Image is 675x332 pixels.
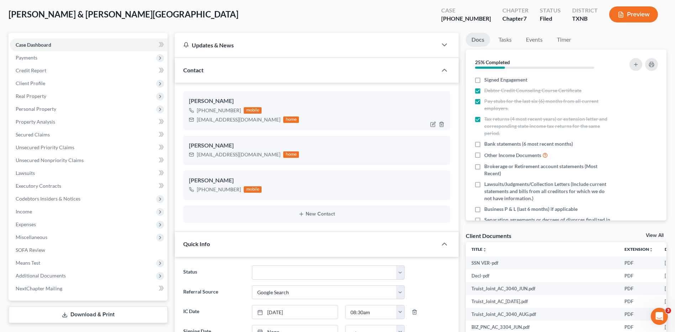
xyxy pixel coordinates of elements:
[16,285,62,291] span: NextChapter Mailing
[466,33,490,47] a: Docs
[283,151,299,158] div: home
[484,206,578,213] span: Business P & L (last 6 months) if applicable
[10,167,168,180] a: Lawsuits
[619,269,659,282] td: PDF
[16,273,66,279] span: Additional Documents
[197,116,280,123] div: [EMAIL_ADDRESS][DOMAIN_NAME]
[16,208,32,214] span: Income
[16,55,37,61] span: Payments
[244,107,262,114] div: mobile
[16,42,51,48] span: Case Dashboard
[441,6,491,15] div: Case
[484,152,541,159] span: Other Income Documents
[523,15,527,22] span: 7
[252,305,338,319] a: [DATE]
[16,183,61,189] span: Executory Contracts
[16,80,45,86] span: Client Profile
[189,211,444,217] button: New Contact
[619,308,659,321] td: PDF
[466,308,619,321] td: Truist_Joint_AC_3040_AUG.pdf
[189,141,444,150] div: [PERSON_NAME]
[466,282,619,295] td: Truist_Joint_AC_3040_JUN.pdf
[16,234,47,240] span: Miscellaneous
[609,6,658,22] button: Preview
[466,232,511,239] div: Client Documents
[649,248,653,252] i: unfold_more
[10,282,168,295] a: NextChapter Mailing
[482,248,487,252] i: unfold_more
[180,285,248,300] label: Referral Source
[10,128,168,141] a: Secured Claims
[197,107,241,114] div: [PHONE_NUMBER]
[244,186,262,193] div: mobile
[646,233,664,238] a: View All
[346,305,396,319] input: -- : --
[484,140,573,147] span: Bank statements (6 most recent months)
[572,15,598,23] div: TXNB
[466,295,619,308] td: Truist_Joint_AC_[DATE].pdf
[16,196,80,202] span: Codebtors Insiders & Notices
[180,305,248,319] label: IC Date
[16,119,55,125] span: Property Analysis
[10,180,168,192] a: Executory Contracts
[16,131,50,138] span: Secured Claims
[624,247,653,252] a: Extensionunfold_more
[10,141,168,154] a: Unsecured Priority Claims
[183,41,429,49] div: Updates & News
[484,87,581,94] span: Debtor Credit Counseling Course Certificate
[540,6,561,15] div: Status
[183,240,210,247] span: Quick Info
[197,151,280,158] div: [EMAIL_ADDRESS][DOMAIN_NAME]
[197,186,241,193] div: [PHONE_NUMBER]
[16,260,40,266] span: Means Test
[16,247,45,253] span: SOFA Review
[619,256,659,269] td: PDF
[502,15,528,23] div: Chapter
[665,308,671,313] span: 3
[16,67,46,73] span: Credit Report
[484,163,610,177] span: Brokerage or Retirement account statements (Most Recent)
[9,306,168,323] a: Download & Print
[484,115,610,137] span: Tax returns (4 most recent years) or extension letter and corresponding state income tax returns ...
[189,176,444,185] div: [PERSON_NAME]
[16,170,35,176] span: Lawsuits
[466,256,619,269] td: SSN VER-pdf
[441,15,491,23] div: [PHONE_NUMBER]
[466,269,619,282] td: Decl-pdf
[16,157,84,163] span: Unsecured Nonpriority Claims
[10,244,168,256] a: SOFA Review
[551,33,577,47] a: Timer
[619,282,659,295] td: PDF
[189,97,444,105] div: [PERSON_NAME]
[475,59,510,65] strong: 25% Completed
[10,154,168,167] a: Unsecured Nonpriority Claims
[619,295,659,308] td: PDF
[484,216,610,230] span: Separation agreements or decrees of divorces finalized in the past 2 years
[493,33,517,47] a: Tasks
[10,64,168,77] a: Credit Report
[16,93,46,99] span: Real Property
[283,116,299,123] div: home
[484,181,610,202] span: Lawsuits/Judgments/Collection Letters (Include current statements and bills from all creditors fo...
[651,308,668,325] iframe: Intercom live chat
[520,33,548,47] a: Events
[10,115,168,128] a: Property Analysis
[183,67,204,73] span: Contact
[180,265,248,280] label: Status
[16,221,36,227] span: Expenses
[16,106,56,112] span: Personal Property
[572,6,598,15] div: District
[484,76,527,83] span: Signed Engagement
[471,247,487,252] a: Titleunfold_more
[9,9,238,19] span: [PERSON_NAME] & [PERSON_NAME][GEOGRAPHIC_DATA]
[502,6,528,15] div: Chapter
[540,15,561,23] div: Filed
[484,98,610,112] span: Pay stubs for the last six (6) months from all current employers.
[10,38,168,51] a: Case Dashboard
[16,144,74,150] span: Unsecured Priority Claims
